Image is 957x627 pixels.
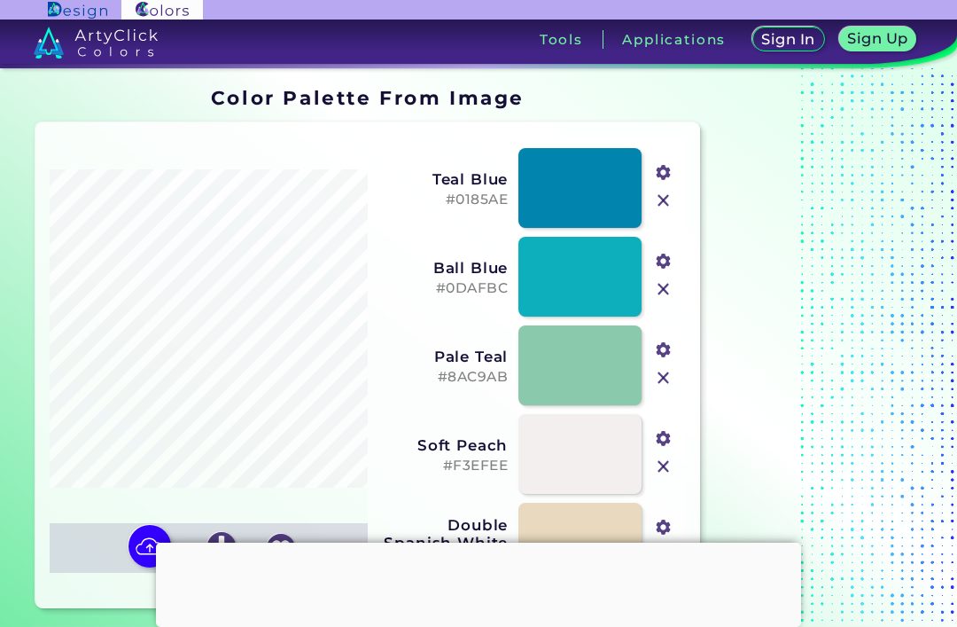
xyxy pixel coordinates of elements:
h3: Tools [540,33,583,46]
h5: Sign In [764,33,813,46]
img: icon_close.svg [652,455,675,478]
h5: #0DAFBC [378,280,508,297]
iframe: Advertisement [156,543,801,623]
h5: #8AC9AB [378,369,508,386]
img: icon_favourite_white.svg [267,534,295,562]
h3: Applications [622,33,726,46]
h5: #F3EFEE [378,458,508,474]
h5: #0185AE [378,192,508,208]
img: ArtyClick Design logo [48,2,107,19]
h3: Pale Teal [378,348,508,365]
img: logo_artyclick_colors_white.svg [34,27,159,59]
h3: Ball Blue [378,259,508,277]
img: icon_close.svg [652,278,675,301]
h3: Soft Peach [378,436,508,454]
a: Sign Up [843,28,913,51]
img: icon picture [128,525,171,568]
h3: Teal Blue [378,170,508,188]
h5: Sign Up [850,32,905,45]
h3: Double Spanish White [378,516,508,552]
h1: Color Palette From Image [211,84,525,111]
img: icon_close.svg [652,189,675,212]
a: Sign In [756,28,821,51]
img: icon_close.svg [652,366,675,389]
img: icon_download_white.svg [207,532,236,560]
